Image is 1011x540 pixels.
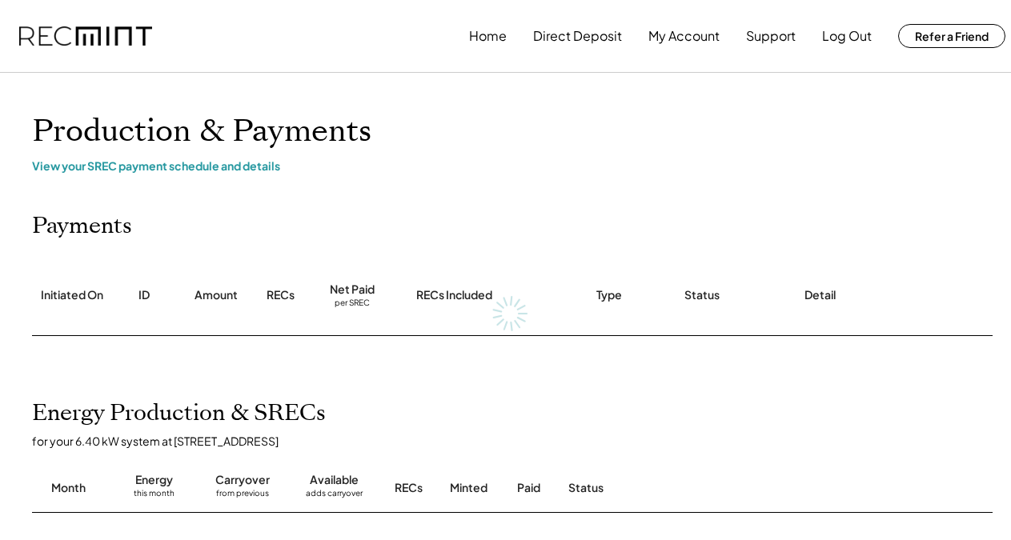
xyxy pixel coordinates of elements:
div: from previous [216,488,269,504]
img: recmint-logotype%403x.png [19,26,152,46]
div: Carryover [215,472,270,488]
button: Support [746,20,796,52]
div: RECs [267,287,295,303]
button: My Account [648,20,720,52]
div: RECs Included [416,287,492,303]
div: Detail [804,287,836,303]
div: per SREC [335,298,370,310]
div: for your 6.40 kW system at [STREET_ADDRESS] [32,434,1009,448]
h2: Payments [32,213,132,240]
div: Initiated On [41,287,103,303]
div: Status [684,287,720,303]
div: Amount [195,287,238,303]
button: Refer a Friend [898,24,1005,48]
div: RECs [395,480,423,496]
div: Type [596,287,622,303]
div: ID [138,287,150,303]
div: Status [568,480,840,496]
h1: Production & Payments [32,113,993,150]
button: Home [469,20,507,52]
div: this month [134,488,175,504]
button: Direct Deposit [533,20,622,52]
button: Log Out [822,20,872,52]
h2: Energy Production & SRECs [32,400,326,427]
div: View your SREC payment schedule and details [32,158,993,173]
div: Paid [517,480,540,496]
div: Month [51,480,86,496]
div: adds carryover [306,488,363,504]
div: Energy [135,472,173,488]
div: Available [310,472,359,488]
div: Minted [450,480,487,496]
div: Net Paid [330,282,375,298]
